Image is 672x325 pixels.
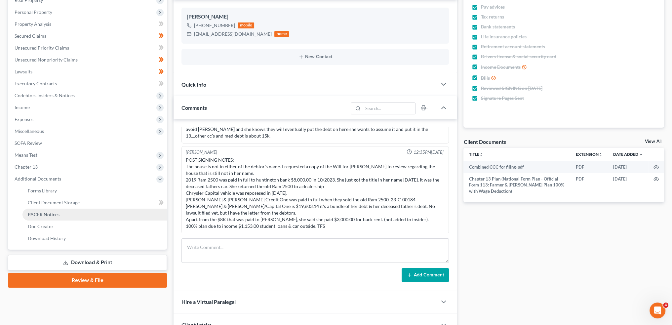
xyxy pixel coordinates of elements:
span: Bank statements [481,23,515,30]
span: Income Documents [481,64,520,70]
span: Miscellaneous [15,128,44,134]
span: Secured Claims [15,33,46,39]
span: Lawsuits [15,69,32,74]
a: SOFA Review [9,137,167,149]
div: [EMAIL_ADDRESS][DOMAIN_NAME] [194,31,272,37]
span: Life insurance policies [481,33,526,40]
input: Search... [363,103,415,114]
span: Download History [28,235,66,241]
iframe: Intercom live chat [650,303,665,318]
td: [DATE] [608,173,648,197]
a: Executory Contracts [9,78,167,90]
a: Unsecured Priority Claims [9,42,167,54]
span: Pay advices [481,4,504,10]
span: Tax returns [481,14,504,20]
div: Client Documents [463,138,506,145]
a: Lawsuits [9,66,167,78]
a: View All [645,139,661,144]
span: PACER Notices [28,212,59,217]
a: Client Document Storage [22,197,167,209]
td: [DATE] [608,161,648,173]
div: [PHONE_NUMBER] [194,22,235,29]
a: Doc Creator [22,221,167,232]
div: POST SIGNING NOTES: The house is not in either of the debtor's name. I requested a copy of the Wi... [186,157,445,229]
a: Forms Library [22,185,167,197]
a: Download & Print [8,255,167,270]
span: Expenses [15,116,33,122]
span: SOFA Review [15,140,42,146]
span: Unsecured Nonpriority Claims [15,57,78,62]
span: Reviewed SIGNING on [DATE] [481,85,542,92]
span: Chapter 13 [15,164,38,170]
a: Unsecured Nonpriority Claims [9,54,167,66]
span: Codebtors Insiders & Notices [15,93,75,98]
a: Date Added expand_more [613,152,643,157]
i: unfold_more [599,153,603,157]
span: 12:35PM[DATE] [413,149,443,155]
div: mobile [238,22,254,28]
td: PDF [571,173,608,197]
a: PACER Notices [22,209,167,221]
button: New Contact [187,54,444,60]
a: Secured Claims [9,30,167,42]
span: Comments [181,104,207,111]
span: Forms Library [28,188,57,193]
i: expand_more [639,153,643,157]
span: Means Test [15,152,37,158]
span: Quick Info [181,81,206,88]
span: Additional Documents [15,176,61,182]
a: Review & File [8,273,167,288]
span: Drivers license & social security card [481,53,556,60]
span: Bills [481,75,490,81]
span: 4 [663,303,668,308]
span: Personal Property [15,9,52,15]
button: Add Comment [402,268,449,282]
span: Signature Pages Sent [481,95,524,102]
div: home [274,31,289,37]
span: Client Document Storage [28,200,80,205]
span: Property Analysis [15,21,51,27]
span: Unsecured Priority Claims [15,45,69,51]
a: Property Analysis [9,18,167,30]
td: Chapter 13 Plan (National Form Plan - Official Form 113: Farmer & [PERSON_NAME] Plan 100% with Wa... [463,173,571,197]
i: unfold_more [479,153,483,157]
div: [PERSON_NAME] [186,149,217,155]
span: Executory Contracts [15,81,57,86]
a: Titleunfold_more [469,152,483,157]
div: Attorney's notes: 19,700 on one cc that is in her deceased fathers name but she was user on it an... [186,119,445,139]
span: Doc Creator [28,223,54,229]
a: Download History [22,232,167,244]
span: Income [15,104,30,110]
a: Extensionunfold_more [576,152,603,157]
div: [PERSON_NAME] [187,13,444,21]
span: Hire a Virtual Paralegal [181,299,236,305]
td: PDF [571,161,608,173]
td: Combined CCC for filing-pdf [463,161,571,173]
span: Retirement account statements [481,43,545,50]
